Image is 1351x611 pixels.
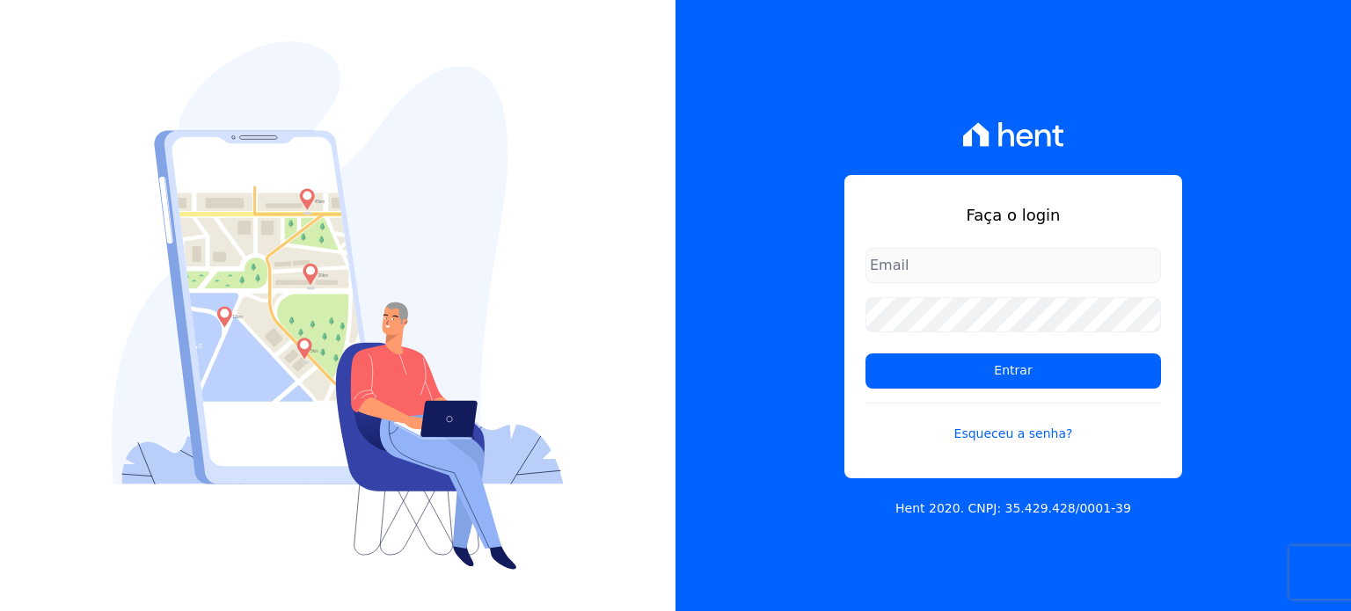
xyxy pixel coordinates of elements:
[865,403,1161,443] a: Esqueceu a senha?
[865,353,1161,389] input: Entrar
[865,248,1161,283] input: Email
[865,203,1161,227] h1: Faça o login
[895,499,1131,518] p: Hent 2020. CNPJ: 35.429.428/0001-39
[112,41,564,570] img: Login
